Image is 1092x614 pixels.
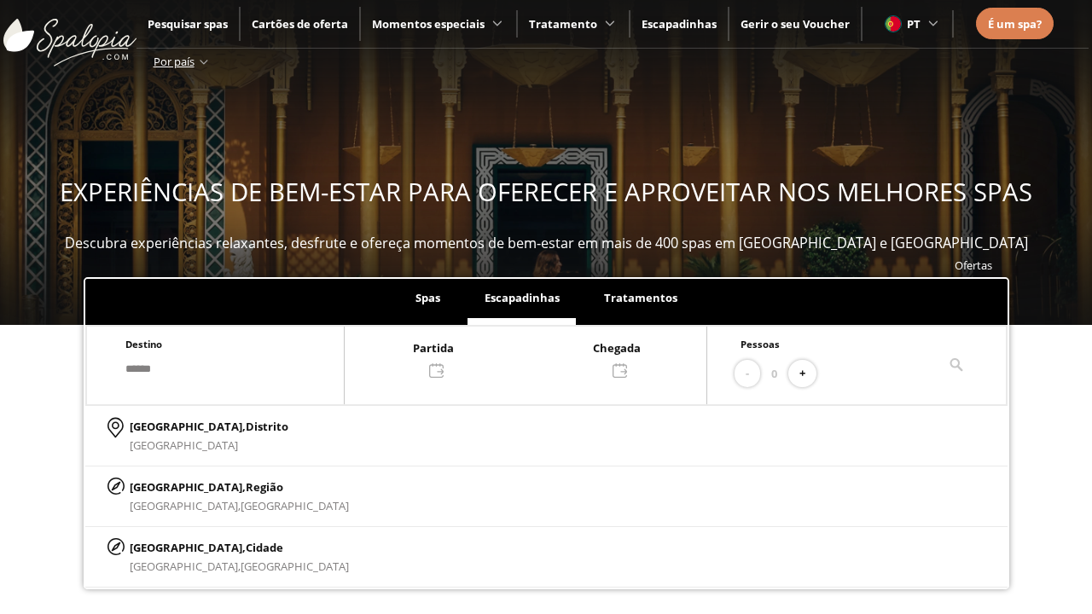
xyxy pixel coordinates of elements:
[415,290,440,305] span: Spas
[60,175,1032,209] span: EXPERIÊNCIAS DE BEM-ESTAR PARA OFERECER E APROVEITAR NOS MELHORES SPAS
[154,54,195,69] span: Por país
[148,16,228,32] a: Pesquisar spas
[125,338,162,350] span: Destino
[252,16,348,32] a: Cartões de oferta
[246,419,288,434] span: Distrito
[988,14,1042,33] a: É um spa?
[642,16,717,32] a: Escapadinhas
[130,498,241,513] span: [GEOGRAPHIC_DATA],
[3,2,136,67] img: ImgLogoSpalopia.BvClDcEz.svg
[741,16,850,32] a: Gerir o seu Voucher
[771,364,777,383] span: 0
[246,479,283,495] span: Região
[604,290,677,305] span: Tratamentos
[130,478,349,496] p: [GEOGRAPHIC_DATA],
[130,559,241,574] span: [GEOGRAPHIC_DATA],
[735,360,760,388] button: -
[955,258,992,273] a: Ofertas
[241,559,349,574] span: [GEOGRAPHIC_DATA]
[485,290,560,305] span: Escapadinhas
[741,338,780,350] span: Pessoas
[130,417,288,436] p: [GEOGRAPHIC_DATA],
[65,234,1028,252] span: Descubra experiências relaxantes, desfrute e ofereça momentos de bem-estar em mais de 400 spas em...
[788,360,816,388] button: +
[988,16,1042,32] span: É um spa?
[241,498,349,513] span: [GEOGRAPHIC_DATA]
[246,540,283,555] span: Cidade
[130,437,238,453] span: [GEOGRAPHIC_DATA]
[130,538,349,557] p: [GEOGRAPHIC_DATA],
